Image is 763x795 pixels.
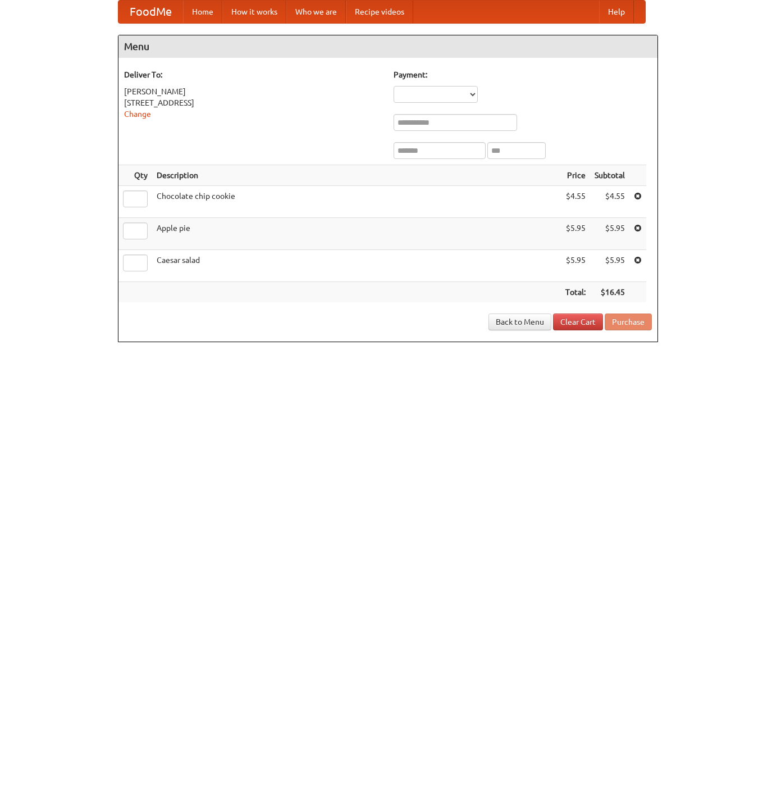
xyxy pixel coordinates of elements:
[346,1,413,23] a: Recipe videos
[222,1,286,23] a: How it works
[124,69,382,80] h5: Deliver To:
[590,282,629,303] th: $16.45
[124,86,382,97] div: [PERSON_NAME]
[124,97,382,108] div: [STREET_ADDRESS]
[599,1,634,23] a: Help
[118,165,152,186] th: Qty
[152,165,561,186] th: Description
[605,314,652,330] button: Purchase
[394,69,652,80] h5: Payment:
[561,250,590,282] td: $5.95
[590,218,629,250] td: $5.95
[118,35,657,58] h4: Menu
[590,165,629,186] th: Subtotal
[561,282,590,303] th: Total:
[561,165,590,186] th: Price
[124,110,151,119] a: Change
[561,186,590,218] td: $4.55
[590,250,629,282] td: $5.95
[152,250,561,282] td: Caesar salad
[488,314,551,330] a: Back to Menu
[183,1,222,23] a: Home
[152,186,561,218] td: Chocolate chip cookie
[118,1,183,23] a: FoodMe
[553,314,603,330] a: Clear Cart
[561,218,590,250] td: $5.95
[152,218,561,250] td: Apple pie
[286,1,346,23] a: Who we are
[590,186,629,218] td: $4.55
